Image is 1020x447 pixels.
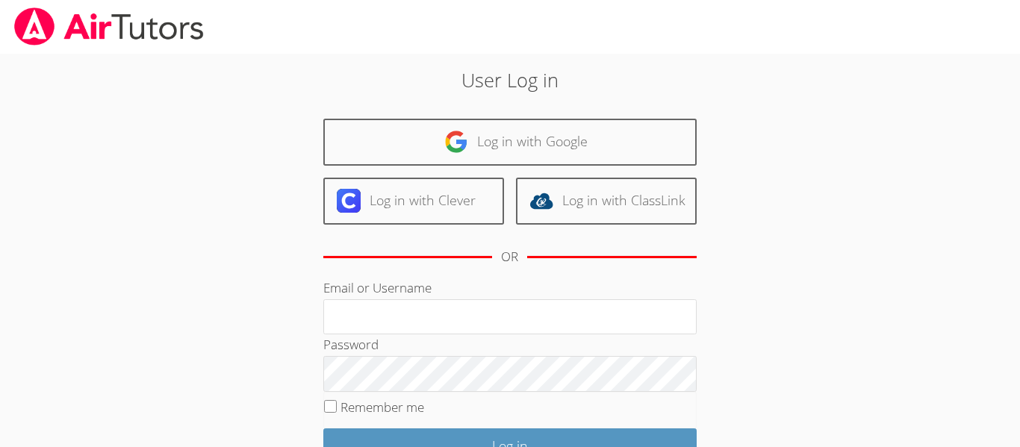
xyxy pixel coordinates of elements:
label: Remember me [340,398,424,416]
a: Log in with Clever [323,178,504,225]
img: clever-logo-6eab21bc6e7a338710f1a6ff85c0baf02591cd810cc4098c63d3a4b26e2feb20.svg [337,189,361,213]
img: classlink-logo-d6bb404cc1216ec64c9a2012d9dc4662098be43eaf13dc465df04b49fa7ab582.svg [529,189,553,213]
a: Log in with Google [323,119,697,166]
img: google-logo-50288ca7cdecda66e5e0955fdab243c47b7ad437acaf1139b6f446037453330a.svg [444,130,468,154]
label: Password [323,336,379,353]
div: OR [501,246,518,268]
label: Email or Username [323,279,432,296]
a: Log in with ClassLink [516,178,697,225]
img: airtutors_banner-c4298cdbf04f3fff15de1276eac7730deb9818008684d7c2e4769d2f7ddbe033.png [13,7,205,46]
h2: User Log in [234,66,786,94]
